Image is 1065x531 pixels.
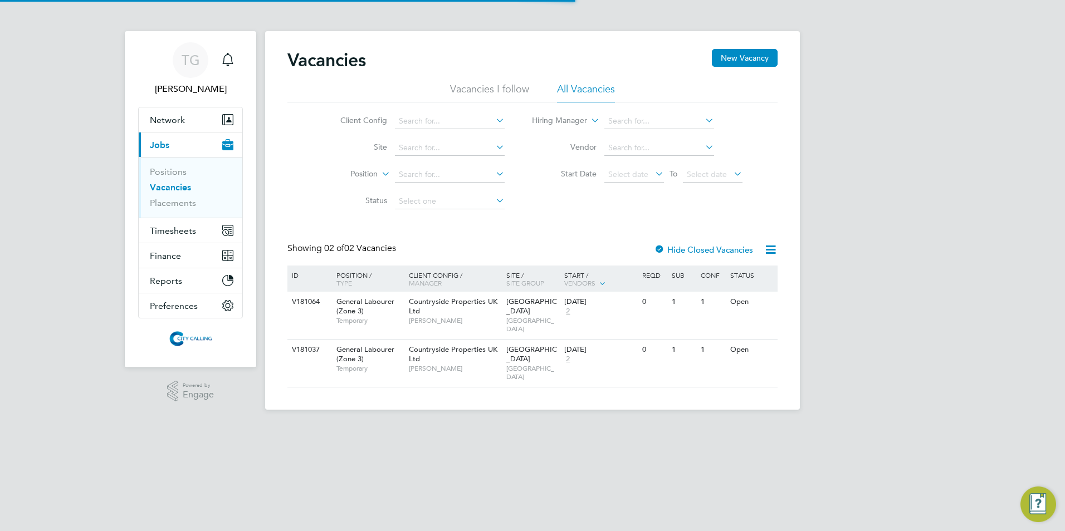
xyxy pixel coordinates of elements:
[183,381,214,390] span: Powered by
[139,243,242,268] button: Finance
[336,345,394,363] span: General Labourer (Zone 3)
[336,297,394,316] span: General Labourer (Zone 3)
[289,340,328,360] div: V181037
[138,82,243,96] span: Toby Gibbs
[561,265,639,293] div: Start /
[324,243,344,254] span: 02 of
[608,169,648,179] span: Select date
[138,330,243,347] a: Go to home page
[167,381,214,402] a: Powered byEngage
[654,244,753,255] label: Hide Closed Vacancies
[564,307,571,316] span: 2
[409,297,497,316] span: Countryside Properties UK Ltd
[666,166,681,181] span: To
[506,345,557,363] span: [GEOGRAPHIC_DATA]
[150,115,185,125] span: Network
[324,243,396,254] span: 02 Vacancies
[669,292,698,312] div: 1
[409,364,501,373] span: [PERSON_NAME]
[564,297,637,307] div: [DATE]
[167,330,214,347] img: citycalling-logo-retina.png
[150,182,191,193] a: Vacancies
[150,140,169,150] span: Jobs
[669,340,698,360] div: 1
[639,292,668,312] div: 0
[150,301,198,311] span: Preferences
[395,167,505,183] input: Search for...
[698,292,727,312] div: 1
[287,49,366,71] h2: Vacancies
[557,82,615,102] li: All Vacancies
[1020,486,1056,522] button: Engage Resource Center
[395,194,505,209] input: Select one
[183,390,214,400] span: Engage
[150,250,181,261] span: Finance
[139,218,242,243] button: Timesheets
[409,316,501,325] span: [PERSON_NAME]
[604,114,714,129] input: Search for...
[139,293,242,318] button: Preferences
[409,278,442,287] span: Manager
[698,265,727,284] div: Conf
[139,157,242,218] div: Jobs
[450,82,529,102] li: Vacancies I follow
[323,195,387,205] label: Status
[564,355,571,364] span: 2
[564,278,595,287] span: Vendors
[139,268,242,293] button: Reports
[150,225,196,236] span: Timesheets
[289,292,328,312] div: V181064
[125,31,256,367] nav: Main navigation
[506,316,559,333] span: [GEOGRAPHIC_DATA]
[409,345,497,363] span: Countryside Properties UK Ltd
[698,340,727,360] div: 1
[138,42,243,96] a: TG[PERSON_NAME]
[639,340,668,360] div: 0
[406,265,504,292] div: Client Config /
[314,169,378,180] label: Position
[712,49,778,67] button: New Vacancy
[336,364,403,373] span: Temporary
[604,140,714,156] input: Search for...
[532,169,597,179] label: Start Date
[336,278,352,287] span: Type
[506,278,544,287] span: Site Group
[564,345,637,355] div: [DATE]
[323,115,387,125] label: Client Config
[727,292,776,312] div: Open
[523,115,587,126] label: Hiring Manager
[395,140,505,156] input: Search for...
[150,276,182,286] span: Reports
[727,265,776,284] div: Status
[504,265,562,292] div: Site /
[323,142,387,152] label: Site
[336,316,403,325] span: Temporary
[139,107,242,132] button: Network
[182,53,200,67] span: TG
[150,198,196,208] a: Placements
[395,114,505,129] input: Search for...
[687,169,727,179] span: Select date
[669,265,698,284] div: Sub
[506,297,557,316] span: [GEOGRAPHIC_DATA]
[328,265,406,292] div: Position /
[639,265,668,284] div: Reqd
[150,166,187,177] a: Positions
[506,364,559,381] span: [GEOGRAPHIC_DATA]
[727,340,776,360] div: Open
[287,243,398,254] div: Showing
[139,132,242,157] button: Jobs
[532,142,597,152] label: Vendor
[289,265,328,284] div: ID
